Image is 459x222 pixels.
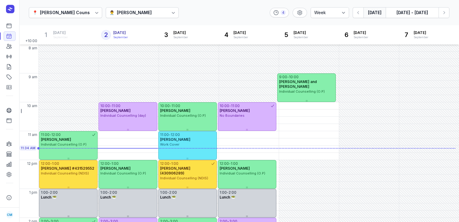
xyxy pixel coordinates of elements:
span: [DATE] [233,30,248,35]
span: Individual Counselling (O.P) [279,89,325,94]
div: 1:00 [231,161,238,166]
div: 2:00 [169,190,177,195]
span: [DATE] [173,30,188,35]
div: 12:00 [41,161,50,166]
div: 1:00 [52,161,59,166]
div: 10:00 [100,103,110,108]
span: [DATE] [293,30,308,35]
div: - [167,190,169,195]
span: [PERSON_NAME] #431529552 [41,166,94,171]
div: - [110,161,111,166]
div: 10:00 [289,75,299,79]
span: [DATE] [113,30,128,35]
div: 2 [101,30,111,40]
span: CM [7,211,12,218]
div: - [50,161,52,166]
span: Lunch 🥗 [220,195,236,199]
span: 11:34 AM [21,146,35,150]
span: [PERSON_NAME] (430906289) [160,166,190,175]
div: 3 [161,30,171,40]
div: 12:00 [171,132,180,137]
div: 12:00 [51,132,61,137]
div: 👨‍⚕️ [109,9,114,16]
div: 1:00 [171,161,178,166]
div: 1:00 [111,161,119,166]
span: Individual Counselling (NDIS) [41,171,89,175]
span: No Boundaries [220,113,245,118]
div: 2:00 [50,190,58,195]
span: Individual Counselling (O.P) [220,171,265,175]
span: [DATE] [53,30,68,35]
span: [PERSON_NAME] [220,108,250,113]
span: Individual Counselling (O.P) [41,142,87,146]
div: - [229,103,231,108]
div: 9:00 [279,75,287,79]
div: September [233,35,248,39]
span: [PERSON_NAME] [100,166,131,171]
div: 11:00 [160,132,169,137]
div: 1:00 [160,190,167,195]
div: - [229,161,231,166]
button: [DATE] - [DATE] [386,7,439,18]
span: Individual Counselling (day) [100,113,146,118]
div: [PERSON_NAME] Counselling [40,9,102,16]
div: September [173,35,188,39]
span: Individual Counselling (NDIS) [160,176,208,180]
div: September [53,35,68,39]
div: [PERSON_NAME] [117,9,152,16]
div: September [113,35,128,39]
span: Work Cover [160,142,179,146]
div: 5 [281,30,291,40]
span: 8 am [29,46,37,51]
span: [PERSON_NAME] [220,166,250,171]
div: 2:00 [109,190,117,195]
span: [PERSON_NAME] [41,137,71,142]
span: Lunch 🥗 [100,195,116,199]
span: Individual Counselling (O.P) [100,171,146,175]
span: [DATE] [414,30,428,35]
span: +10:00 [25,39,38,45]
div: 11:00 [112,103,120,108]
div: 1:00 [220,190,227,195]
div: - [110,103,112,108]
div: 7 [402,30,411,40]
div: September [293,35,308,39]
div: September [414,35,428,39]
div: 12:00 [220,161,229,166]
span: 1 pm [29,190,37,195]
div: September [354,35,368,39]
span: 12 pm [27,161,37,166]
span: [DATE] [354,30,368,35]
span: [PERSON_NAME] [160,137,190,142]
div: 11:00 [41,132,50,137]
span: Lunch 🥗 [41,195,57,199]
div: 10:00 [160,103,170,108]
div: - [287,75,289,79]
div: - [50,132,51,137]
div: 1:00 [100,190,108,195]
span: Lunch 🥗 [160,195,176,199]
div: 6 [342,30,351,40]
div: 1 [41,30,51,40]
span: 10 am [27,103,37,108]
span: [PERSON_NAME] and [PERSON_NAME] [279,79,317,89]
button: [DATE] [363,7,386,18]
div: - [227,190,229,195]
div: - [169,161,171,166]
span: 11 am [28,132,37,137]
div: - [48,190,50,195]
div: 12:00 [160,161,169,166]
span: [PERSON_NAME] [160,108,190,113]
span: 9 am [29,75,37,79]
div: 1:00 [41,190,48,195]
div: 11:00 [172,103,180,108]
div: 📍 [32,9,38,16]
span: [PERSON_NAME] [100,108,131,113]
div: - [108,190,109,195]
div: 4 [281,10,286,15]
div: 10:00 [220,103,229,108]
div: 12:00 [100,161,110,166]
div: - [170,103,172,108]
div: 4 [221,30,231,40]
div: 11:00 [231,103,240,108]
